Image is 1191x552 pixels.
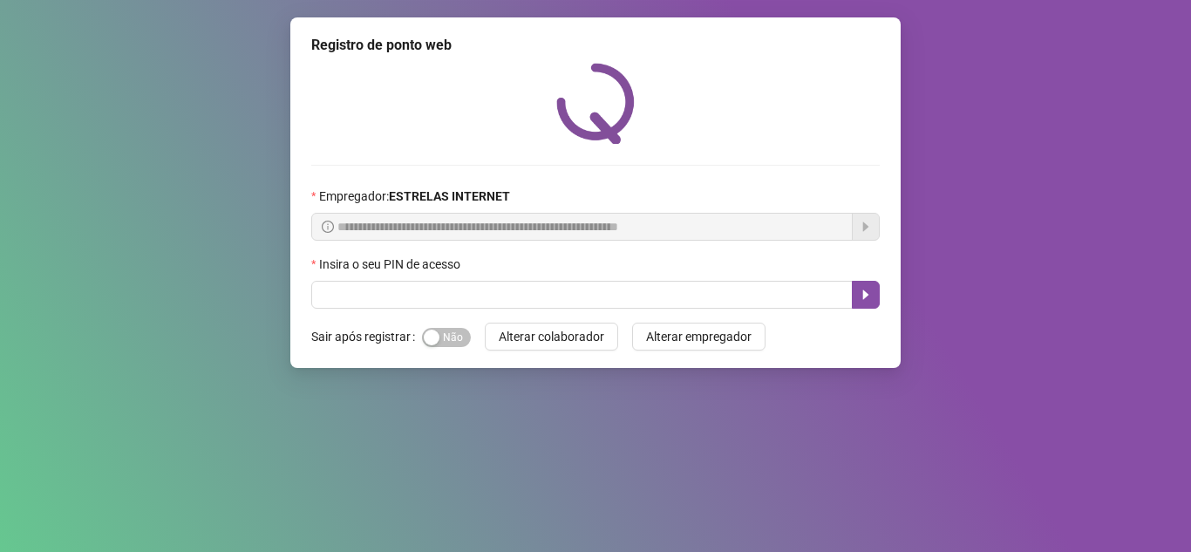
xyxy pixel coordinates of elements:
[632,323,766,351] button: Alterar empregador
[311,255,472,274] label: Insira o seu PIN de acesso
[389,189,510,203] strong: ESTRELAS INTERNET
[311,323,422,351] label: Sair após registrar
[859,288,873,302] span: caret-right
[499,327,604,346] span: Alterar colaborador
[319,187,510,206] span: Empregador :
[556,63,635,144] img: QRPoint
[646,327,752,346] span: Alterar empregador
[485,323,618,351] button: Alterar colaborador
[311,35,880,56] div: Registro de ponto web
[322,221,334,233] span: info-circle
